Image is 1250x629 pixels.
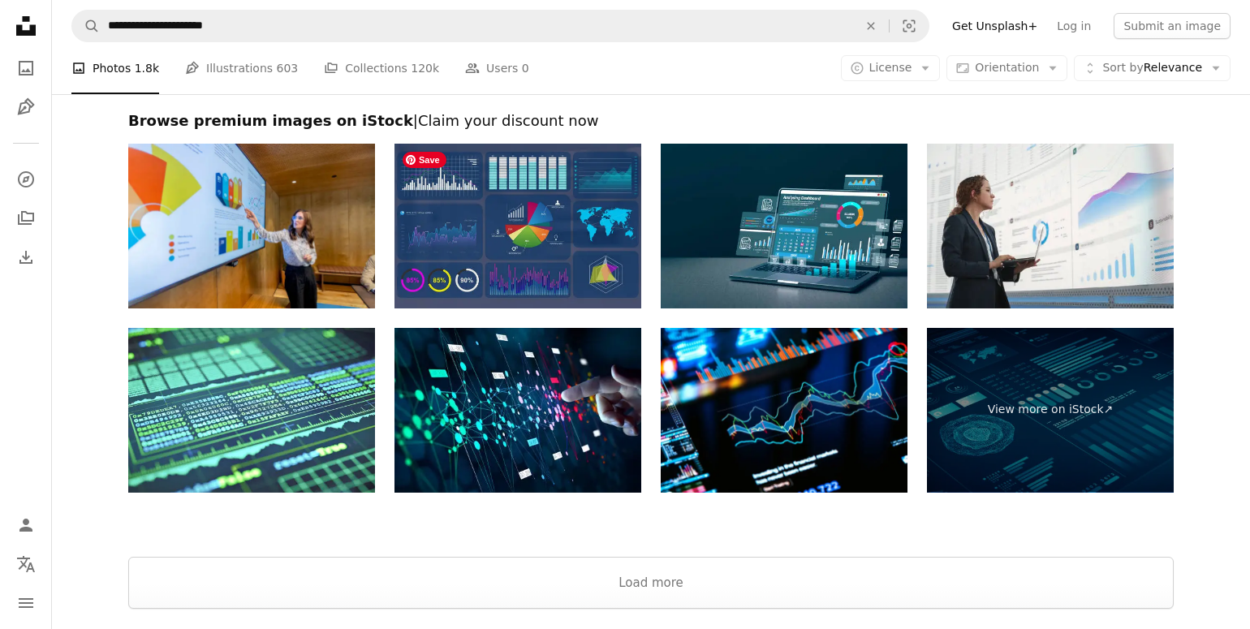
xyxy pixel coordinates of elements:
[403,152,446,168] span: Save
[10,509,42,541] a: Log in / Sign up
[10,10,42,45] a: Home — Unsplash
[975,61,1039,74] span: Orientation
[522,59,529,77] span: 0
[1047,13,1101,39] a: Log in
[927,144,1174,308] img: In the Monitoring Office: Successful Hispanic Businesswoman Holding Laptop Computer And Analyzing...
[869,61,912,74] span: License
[128,111,1174,131] h2: Browse premium images on iStock
[927,328,1174,493] a: View more on iStock↗
[128,557,1174,609] button: Load more
[946,55,1067,81] button: Orientation
[1102,61,1143,74] span: Sort by
[1102,60,1202,76] span: Relevance
[10,163,42,196] a: Explore
[128,144,375,308] img: Woman giving a big data presentation on a tv in a board room.
[10,241,42,274] a: Download History
[413,112,599,129] span: | Claim your discount now
[841,55,941,81] button: License
[71,10,929,42] form: Find visuals sitewide
[185,42,298,94] a: Illustrations 603
[1114,13,1231,39] button: Submit an image
[394,144,641,308] img: Business infographic template
[324,42,439,94] a: Collections 120k
[661,144,907,308] img: Dashboard finance management on laptop computer analyzing sales data and growth graph chart repor...
[10,202,42,235] a: Collections
[1074,55,1231,81] button: Sort byRelevance
[10,91,42,123] a: Illustrations
[128,328,375,493] img: Extreme close up on rows of green digital computer data with glowing infographics.
[942,13,1047,39] a: Get Unsplash+
[853,11,889,41] button: Clear
[10,548,42,580] button: Language
[394,328,641,493] img: Big data analytics with AI technology. Data analyst analyzing and visualizing complex information...
[277,59,299,77] span: 603
[10,52,42,84] a: Photos
[661,328,907,493] img: Trading charts background
[411,59,439,77] span: 120k
[72,11,100,41] button: Search Unsplash
[10,587,42,619] button: Menu
[465,42,529,94] a: Users 0
[890,11,929,41] button: Visual search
